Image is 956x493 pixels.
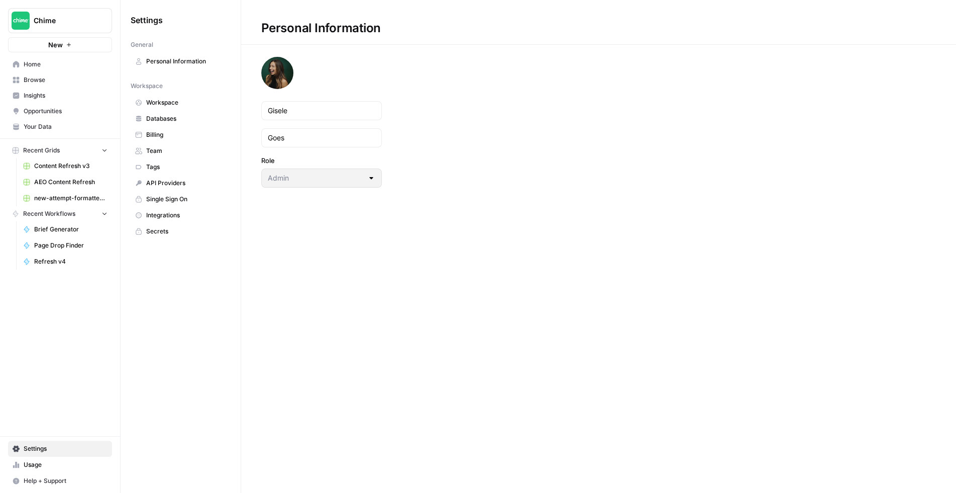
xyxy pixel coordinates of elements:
span: New [48,40,63,50]
span: Insights [24,91,108,100]
span: Opportunities [24,107,108,116]
span: General [131,40,153,49]
a: Billing [131,127,231,143]
a: API Providers [131,175,231,191]
span: Home [24,60,108,69]
a: AEO Content Refresh [19,174,112,190]
span: Content Refresh v3 [34,161,108,171]
a: Browse [8,72,112,88]
label: Role [261,155,382,166]
span: Integrations [146,211,226,220]
span: Recent Grids [23,146,60,155]
span: AEO Content Refresh [34,178,108,187]
a: Home [8,56,112,72]
span: Brief Generator [34,225,108,234]
span: Help + Support [24,476,108,485]
span: Billing [146,130,226,139]
span: Databases [146,114,226,123]
button: Help + Support [8,473,112,489]
a: Integrations [131,207,231,223]
a: new-attempt-formatted.csv [19,190,112,206]
a: Opportunities [8,103,112,119]
span: Refresh v4 [34,257,108,266]
span: Secrets [146,227,226,236]
a: Refresh v4 [19,254,112,270]
span: Personal Information [146,57,226,66]
span: Usage [24,460,108,469]
a: Page Drop Finder [19,237,112,254]
a: Brief Generator [19,221,112,237]
a: Insights [8,88,112,104]
a: Workspace [131,95,231,111]
span: Team [146,146,226,155]
span: Workspace [146,98,226,107]
span: Chime [34,16,94,26]
a: Single Sign On [131,191,231,207]
span: Workspace [131,81,163,91]
img: Chime Logo [12,12,30,30]
button: New [8,37,112,52]
button: Recent Workflows [8,206,112,221]
span: Single Sign On [146,195,226,204]
span: Settings [131,14,163,26]
button: Workspace: Chime [8,8,112,33]
a: Settings [8,441,112,457]
a: Secrets [131,223,231,239]
button: Recent Grids [8,143,112,158]
a: Your Data [8,119,112,135]
span: Browse [24,75,108,85]
a: Tags [131,159,231,175]
span: Tags [146,162,226,172]
span: Settings [24,444,108,453]
span: new-attempt-formatted.csv [34,194,108,203]
img: avatar [261,57,293,89]
span: Your Data [24,122,108,131]
a: Databases [131,111,231,127]
a: Content Refresh v3 [19,158,112,174]
span: Page Drop Finder [34,241,108,250]
div: Personal Information [241,20,401,36]
span: API Providers [146,179,226,188]
a: Personal Information [131,53,231,69]
a: Usage [8,457,112,473]
span: Recent Workflows [23,209,75,218]
a: Team [131,143,231,159]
